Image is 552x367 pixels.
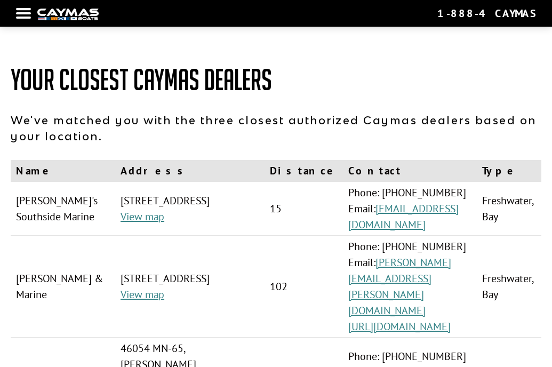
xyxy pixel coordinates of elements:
[121,288,164,301] a: View map
[477,160,541,182] th: Type
[11,160,115,182] th: Name
[11,182,115,236] td: [PERSON_NAME]'s Southside Marine
[348,320,451,333] a: [URL][DOMAIN_NAME]
[115,182,265,236] td: [STREET_ADDRESS]
[265,236,343,338] td: 102
[37,9,99,20] img: white-logo-c9c8dbefe5ff5ceceb0f0178aa75bf4bb51f6bca0971e226c86eb53dfe498488.png
[265,160,343,182] th: Distance
[115,236,265,338] td: [STREET_ADDRESS]
[343,236,476,338] td: Phone: [PHONE_NUMBER] Email:
[477,236,541,338] td: Freshwater, Bay
[121,210,164,224] a: View map
[343,160,476,182] th: Contact
[11,64,541,96] h1: Your Closest Caymas Dealers
[348,256,451,317] a: [PERSON_NAME][EMAIL_ADDRESS][PERSON_NAME][DOMAIN_NAME]
[115,160,265,182] th: Address
[265,182,343,236] td: 15
[437,6,536,20] div: 1-888-4CAYMAS
[11,112,541,144] p: We've matched you with the three closest authorized Caymas dealers based on your location.
[11,236,115,338] td: [PERSON_NAME] & Marine
[343,182,476,236] td: Phone: [PHONE_NUMBER] Email:
[477,182,541,236] td: Freshwater, Bay
[348,202,459,232] a: [EMAIL_ADDRESS][DOMAIN_NAME]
